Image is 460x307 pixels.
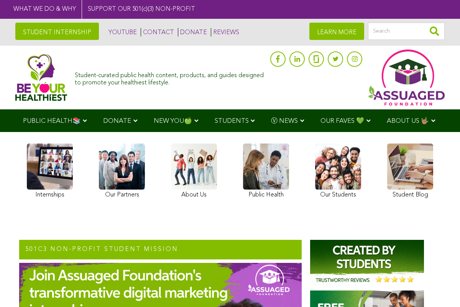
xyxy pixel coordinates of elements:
[75,68,266,87] div: Student-curated public health content, products, and guides designed to promote your healthiest l...
[314,55,319,63] img: glassdoor
[211,28,239,36] a: REVIEWS
[15,23,99,40] a: STUDENT INTERNSHIP
[368,23,445,40] input: Search
[154,118,192,124] span: NEW YOU🍏
[387,118,429,124] span: ABOUT US 🤟🏽
[271,118,298,124] span: Ⓥ NEWS
[107,28,137,36] a: YOUTUBE
[422,270,460,307] iframe: Chat Widget
[368,50,445,106] img: Assuaged App
[310,240,424,286] img: Assuaged-Foundation-Student-Internship-Opportunity-Reviews-Mission-GIPHY-2
[103,118,131,124] span: DONATE
[11,109,449,132] div: Navigation Menu
[19,240,302,260] h2: 501c3 NON-PROFIT STUDENT MISSION
[15,54,67,101] img: Assuaged
[178,28,207,36] a: DONATE
[320,118,364,124] span: OUR FAVES 💚
[141,28,174,36] a: CONTACT
[215,118,249,124] span: STUDENTS
[309,23,364,40] a: LEARN MORE
[23,118,80,124] span: PUBLIC HEALTH📚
